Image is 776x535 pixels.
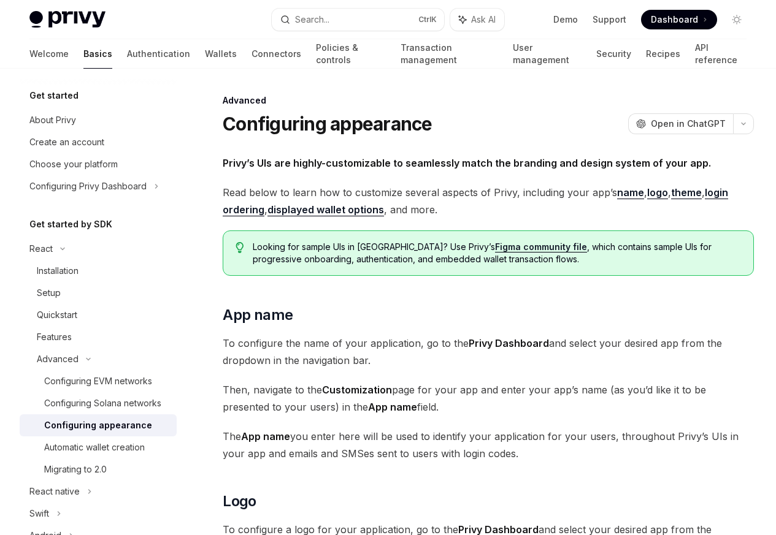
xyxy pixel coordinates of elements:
div: About Privy [29,113,76,127]
a: logo [647,186,668,199]
a: Wallets [205,39,237,69]
a: Welcome [29,39,69,69]
button: Toggle dark mode [727,10,747,29]
a: Automatic wallet creation [20,436,177,458]
span: Open in ChatGPT [651,118,726,130]
h5: Get started [29,88,79,103]
div: Configuring Solana networks [44,396,161,411]
span: Ask AI [471,13,496,26]
a: Authentication [127,39,190,69]
strong: Privy Dashboard [469,337,549,349]
span: Dashboard [651,13,698,26]
a: Create an account [20,131,177,153]
div: Features [37,330,72,344]
div: Advanced [37,352,79,366]
a: Support [593,13,626,26]
a: Setup [20,282,177,304]
div: Configuring Privy Dashboard [29,179,147,194]
a: About Privy [20,109,177,131]
svg: Tip [236,242,244,253]
span: Logo [223,491,256,511]
div: React [29,241,53,256]
a: Demo [553,13,578,26]
div: Swift [29,506,49,521]
div: Configuring EVM networks [44,374,152,389]
span: Looking for sample UIs in [GEOGRAPHIC_DATA]? Use Privy’s , which contains sample UIs for progress... [253,241,741,265]
a: Security [596,39,631,69]
a: Features [20,326,177,348]
div: Installation [37,264,79,278]
a: Connectors [252,39,301,69]
a: Installation [20,260,177,282]
div: Advanced [223,94,754,107]
button: Open in ChatGPT [628,113,733,134]
a: displayed wallet options [267,203,384,216]
div: Migrating to 2.0 [44,462,107,477]
div: Choose your platform [29,157,118,172]
a: Policies & controls [316,39,386,69]
strong: App name [241,430,290,442]
div: Automatic wallet creation [44,440,145,455]
a: Choose your platform [20,153,177,175]
span: Then, navigate to the page for your app and enter your app’s name (as you’d like it to be present... [223,381,754,415]
strong: App name [368,401,417,413]
a: Dashboard [641,10,717,29]
span: Read below to learn how to customize several aspects of Privy, including your app’s , , , , , and... [223,184,754,218]
a: name [617,186,644,199]
div: Search... [295,12,329,27]
div: Quickstart [37,308,77,322]
a: Figma community file [495,241,587,252]
span: Ctrl K [418,15,437,25]
a: Quickstart [20,304,177,326]
span: To configure the name of your application, go to the and select your desired app from the dropdow... [223,335,754,369]
span: The you enter here will be used to identify your application for your users, throughout Privy’s U... [223,428,754,462]
a: User management [513,39,582,69]
div: Create an account [29,135,104,150]
button: Ask AI [450,9,504,31]
a: Migrating to 2.0 [20,458,177,480]
strong: Privy’s UIs are highly-customizable to seamlessly match the branding and design system of your app. [223,157,711,169]
a: API reference [695,39,747,69]
div: React native [29,484,80,499]
strong: Customization [322,384,392,396]
button: Search...CtrlK [272,9,444,31]
div: Configuring appearance [44,418,152,433]
a: Configuring appearance [20,414,177,436]
a: Recipes [646,39,680,69]
a: Configuring EVM networks [20,370,177,392]
h1: Configuring appearance [223,113,432,135]
a: Transaction management [401,39,497,69]
span: App name [223,305,293,325]
div: Setup [37,286,61,300]
img: light logo [29,11,106,28]
a: theme [671,186,702,199]
a: Configuring Solana networks [20,392,177,414]
a: Basics [83,39,112,69]
h5: Get started by SDK [29,217,112,232]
